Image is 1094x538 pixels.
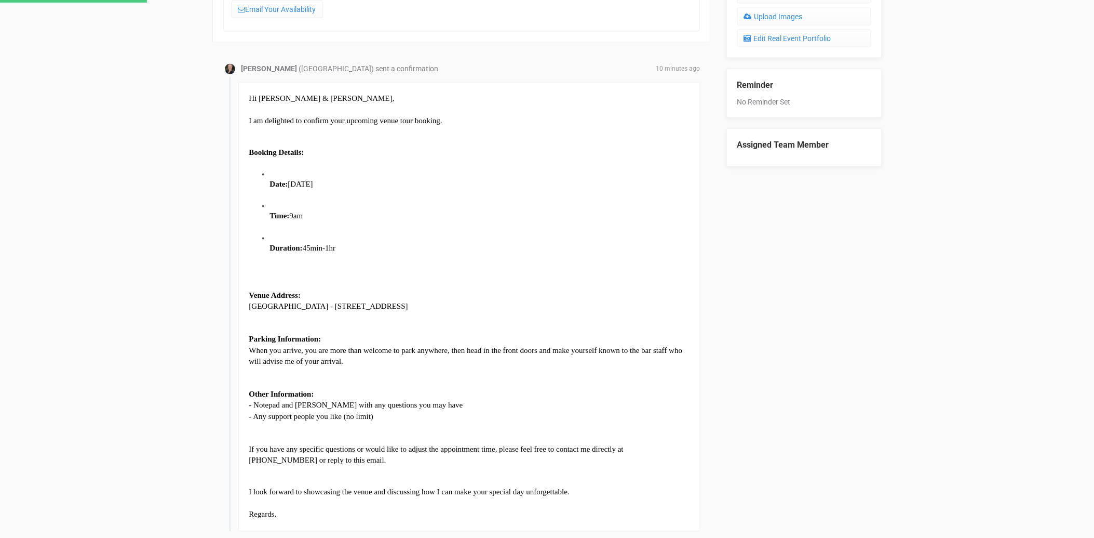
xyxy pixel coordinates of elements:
a: Email Your Availability [232,1,323,18]
span: When you arrive, you are more than welcome to park anywhere, then head in the front doors and mak... [249,347,683,366]
span: 9am [290,212,303,220]
span: [GEOGRAPHIC_DATA] - [STREET_ADDRESS] [249,303,408,311]
strong: Booking Details: [249,148,304,156]
span: ([GEOGRAPHIC_DATA]) sent a confirmation [299,64,439,73]
img: open-uri20250213-2-1m688p0 [225,64,235,74]
a: Upload Images [737,8,871,25]
strong: Time: [270,212,290,220]
span: Hi [PERSON_NAME] & [PERSON_NAME], I am delighted to confirm your upcoming venue tour booking. [249,94,442,125]
span: Regards, [249,510,277,519]
strong: Date: [270,180,288,189]
span: - Notepad and [PERSON_NAME] with any questions you may have [249,401,463,410]
strong: Venue Address: [249,292,301,300]
span: - Any support people you like (no limit) [249,413,374,421]
strong: Parking Information: [249,335,321,344]
span: 10 minutes ago [656,64,700,73]
span: If you have any specific questions or would like to adjust the appointment time, please feel free... [249,445,624,465]
strong: Other Information: [249,390,314,399]
span: I look forward to showcasing the venue and discussing how I can make your special day unforgettable. [249,488,570,496]
a: Edit Real Event Portfolio [737,30,871,47]
span: 45min-1hr [303,244,335,253]
strong: [PERSON_NAME] [241,64,298,73]
legend: Reminder [737,80,871,91]
div: No Reminder Set [737,69,871,107]
strong: Duration: [270,244,303,253]
legend: Assigned Team Member [737,139,871,151]
span: [DATE] [288,180,313,189]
